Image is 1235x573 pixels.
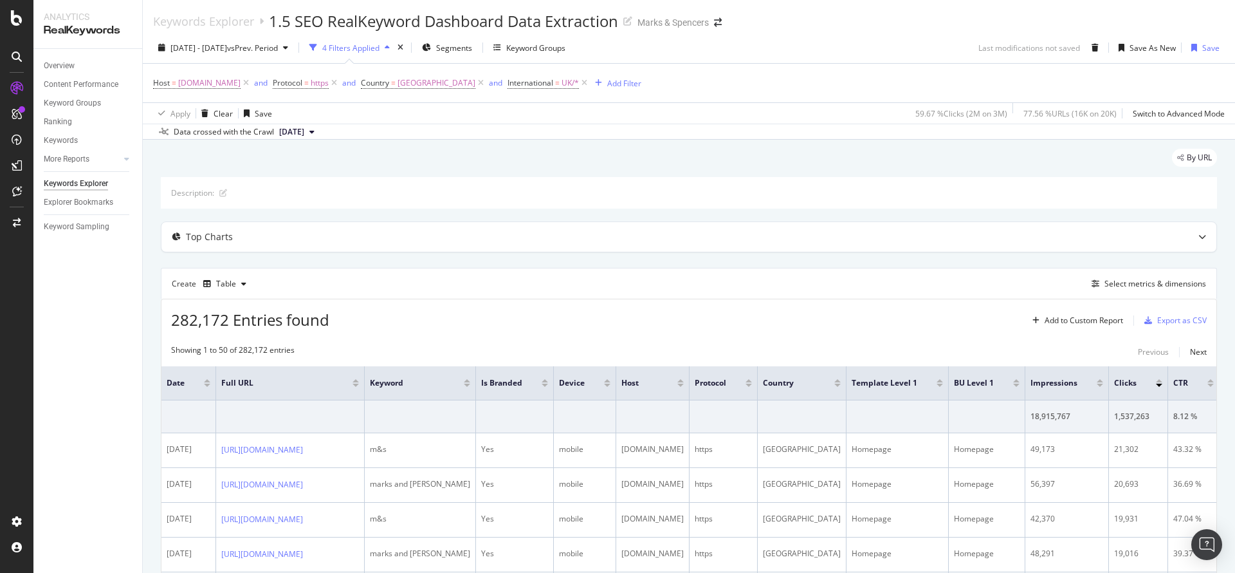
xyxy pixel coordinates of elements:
[417,37,477,58] button: Segments
[170,42,227,53] span: [DATE] - [DATE]
[1139,310,1207,331] button: Export as CSV
[186,230,233,243] div: Top Charts
[1030,478,1103,490] div: 56,397
[198,274,252,294] button: Table
[637,16,709,29] div: Marks & Spencers
[559,513,610,525] div: mobile
[167,444,210,455] div: [DATE]
[172,77,176,88] span: =
[1187,154,1212,162] span: By URL
[1133,108,1225,119] div: Switch to Advanced Mode
[1027,310,1123,331] button: Add to Custom Report
[167,513,210,525] div: [DATE]
[170,108,190,119] div: Apply
[489,77,502,88] div: and
[254,77,268,89] button: and
[239,103,272,124] button: Save
[695,377,726,389] span: Protocol
[607,78,641,89] div: Add Filter
[171,309,329,330] span: 282,172 Entries found
[153,103,190,124] button: Apply
[714,18,722,27] div: arrow-right-arrow-left
[488,37,571,58] button: Keyword Groups
[44,115,133,129] a: Ranking
[436,42,472,53] span: Segments
[559,548,610,559] div: mobile
[361,77,389,88] span: Country
[370,478,470,490] div: marks and [PERSON_NAME]
[763,513,841,525] div: [GEOGRAPHIC_DATA]
[370,377,444,389] span: Keyword
[44,177,133,191] a: Keywords Explorer
[44,78,133,91] a: Content Performance
[44,153,89,166] div: More Reports
[44,97,133,110] a: Keyword Groups
[559,377,585,389] span: Device
[273,77,302,88] span: Protocol
[174,126,274,138] div: Data crossed with the Crawl
[304,37,395,58] button: 4 Filters Applied
[1030,513,1103,525] div: 42,370
[1114,548,1162,559] div: 19,016
[1173,411,1214,422] div: 8.12 %
[852,513,943,525] div: Homepage
[214,108,233,119] div: Clear
[555,77,560,88] span: =
[852,377,917,389] span: Template Level 1
[178,74,241,92] span: [DOMAIN_NAME]
[954,513,1020,525] div: Homepage
[1114,377,1137,389] span: Clicks
[44,115,72,129] div: Ranking
[44,220,109,234] div: Keyword Sampling
[167,377,185,389] span: Date
[44,153,120,166] a: More Reports
[1191,529,1222,560] div: Open Intercom Messenger
[559,478,610,490] div: mobile
[481,513,548,525] div: Yes
[1173,548,1214,559] div: 39.37 %
[1128,103,1225,124] button: Switch to Advanced Mode
[1202,42,1220,53] div: Save
[1130,42,1176,53] div: Save As New
[763,444,841,455] div: [GEOGRAPHIC_DATA]
[370,548,470,559] div: marks and [PERSON_NAME]
[954,548,1020,559] div: Homepage
[695,513,752,525] div: https
[44,78,118,91] div: Content Performance
[254,77,268,88] div: and
[216,280,236,288] div: Table
[153,77,170,88] span: Host
[559,444,610,455] div: mobile
[481,444,548,455] div: Yes
[1173,478,1214,490] div: 36.69 %
[274,124,320,140] button: [DATE]
[1173,513,1214,525] div: 47.04 %
[1114,411,1162,422] div: 1,537,263
[1190,346,1207,357] div: Next
[44,23,132,38] div: RealKeywords
[695,548,752,559] div: https
[304,77,309,88] span: =
[1157,315,1207,326] div: Export as CSV
[915,108,1007,119] div: 59.67 % Clicks ( 2M on 3M )
[1045,317,1123,324] div: Add to Custom Report
[1030,444,1103,455] div: 49,173
[1023,108,1117,119] div: 77.56 % URLs ( 16K on 20K )
[1172,149,1217,167] div: legacy label
[852,478,943,490] div: Homepage
[44,220,133,234] a: Keyword Sampling
[44,97,101,110] div: Keyword Groups
[171,344,295,360] div: Showing 1 to 50 of 282,172 entries
[311,74,329,92] span: https
[167,478,210,490] div: [DATE]
[44,196,133,209] a: Explorer Bookmarks
[1113,37,1176,58] button: Save As New
[44,134,133,147] a: Keywords
[221,478,303,491] a: [URL][DOMAIN_NAME]
[322,42,380,53] div: 4 Filters Applied
[481,548,548,559] div: Yes
[1186,37,1220,58] button: Save
[481,478,548,490] div: Yes
[221,377,333,389] span: Full URL
[621,377,658,389] span: Host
